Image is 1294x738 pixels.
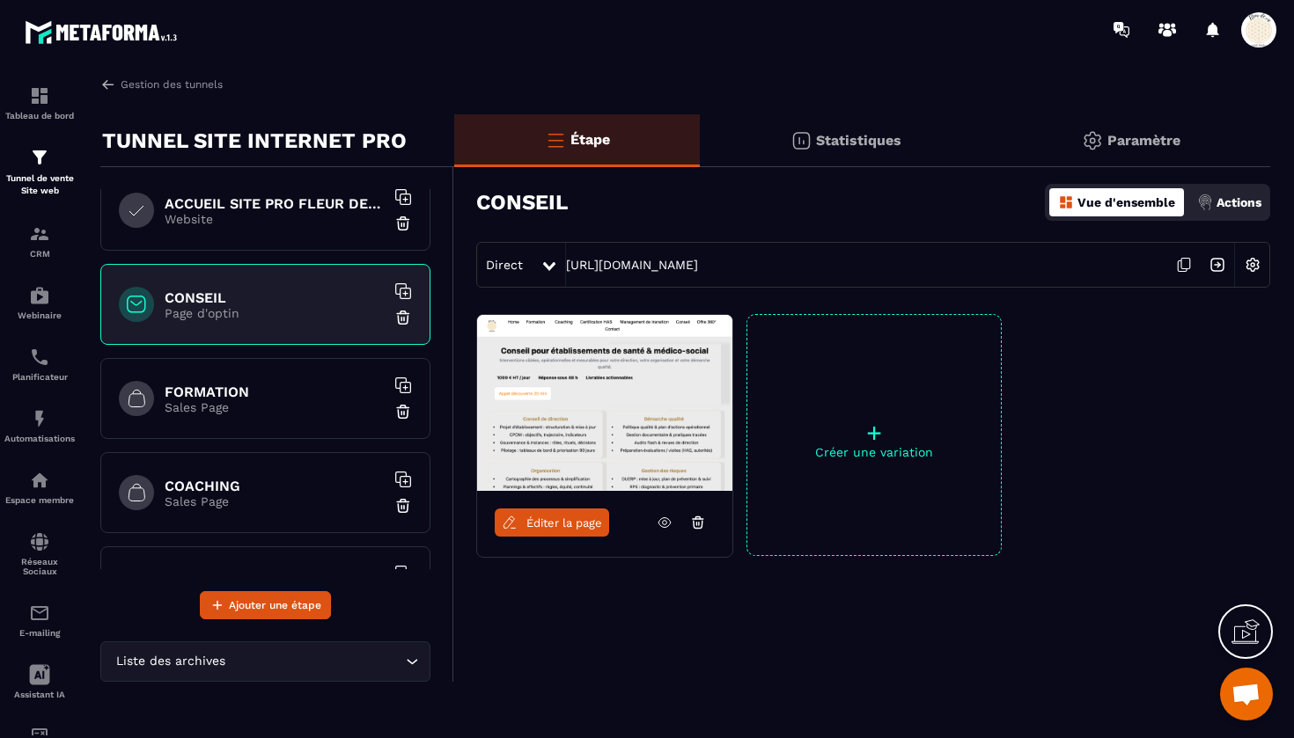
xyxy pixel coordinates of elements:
[29,285,50,306] img: automations
[394,215,412,232] img: trash
[4,457,75,518] a: automationsautomationsEspace membre
[1220,668,1273,720] div: Ouvrir le chat
[25,16,183,48] img: logo
[29,147,50,168] img: formation
[229,652,401,671] input: Search for option
[747,445,1001,459] p: Créer une variation
[1217,195,1261,209] p: Actions
[790,130,812,151] img: stats.20deebd0.svg
[165,212,385,226] p: Website
[4,172,75,197] p: Tunnel de vente Site web
[570,131,610,148] p: Étape
[4,111,75,121] p: Tableau de bord
[112,652,229,671] span: Liste des archives
[165,195,385,212] h6: ACCUEIL SITE PRO FLEUR DE VIE
[4,518,75,589] a: social-networksocial-networkRéseaux Sociaux
[4,134,75,210] a: formationformationTunnel de vente Site web
[476,190,568,215] h3: CONSEIL
[4,372,75,382] p: Planificateur
[29,408,50,429] img: automations
[394,497,412,515] img: trash
[29,470,50,491] img: automations
[1058,194,1074,210] img: dashboard-orange.40269519.svg
[29,85,50,106] img: formation
[4,311,75,320] p: Webinaire
[1082,130,1103,151] img: setting-gr.5f69749f.svg
[229,596,321,614] span: Ajouter une étape
[4,651,75,712] a: Assistant IA
[165,306,385,320] p: Page d'optin
[29,531,50,552] img: social-network
[200,591,331,619] button: Ajouter une étape
[4,210,75,272] a: formationformationCRM
[4,72,75,134] a: formationformationTableau de bord
[747,420,1001,445] p: +
[4,690,75,699] p: Assistant IA
[4,557,75,576] p: Réseaux Sociaux
[1197,194,1213,210] img: actions.d6e523a2.png
[4,272,75,333] a: automationsautomationsWebinaire
[394,309,412,326] img: trash
[165,400,385,414] p: Sales Page
[1077,195,1175,209] p: Vue d'ensemble
[477,315,732,491] img: image
[100,641,430,682] div: Search for option
[4,249,75,259] p: CRM
[102,123,407,158] p: TUNNEL SITE INTERNET PRO
[4,333,75,395] a: schedulerschedulerPlanificateur
[4,434,75,443] p: Automatisations
[100,77,116,92] img: arrow
[4,495,75,505] p: Espace membre
[566,258,698,272] a: [URL][DOMAIN_NAME]
[165,494,385,508] p: Sales Page
[29,347,50,368] img: scheduler
[100,77,223,92] a: Gestion des tunnels
[165,478,385,494] h6: COACHING
[29,223,50,245] img: formation
[29,603,50,624] img: email
[1201,248,1234,281] img: arrow-next.bcc2205e.svg
[816,132,901,149] p: Statistiques
[486,258,523,272] span: Direct
[4,628,75,638] p: E-mailing
[4,395,75,457] a: automationsautomationsAutomatisations
[1107,132,1180,149] p: Paramètre
[4,589,75,651] a: emailemailE-mailing
[1236,248,1269,281] img: setting-w.858f3a88.svg
[495,508,609,537] a: Éditer la page
[165,384,385,400] h6: FORMATION
[165,289,385,306] h6: CONSEIL
[545,129,566,150] img: bars-o.4a397970.svg
[526,516,602,530] span: Éditer la page
[394,403,412,420] img: trash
